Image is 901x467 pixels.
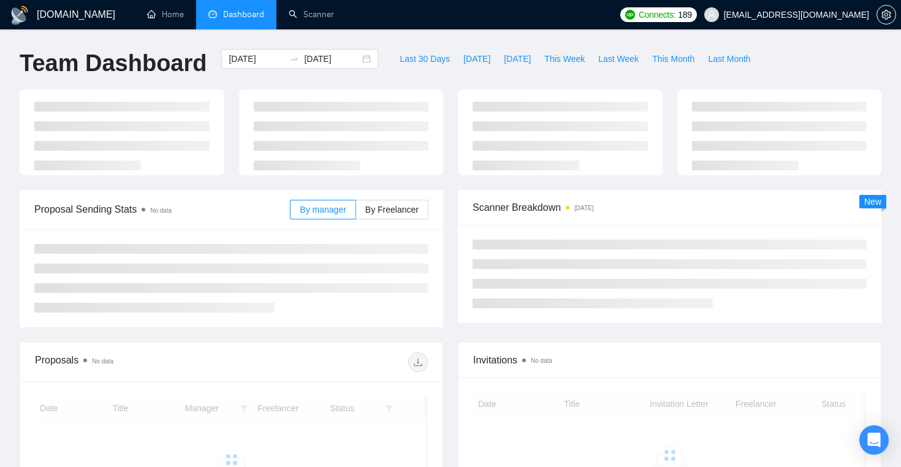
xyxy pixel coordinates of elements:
span: No data [92,358,113,365]
img: upwork-logo.png [625,10,635,20]
h1: Team Dashboard [20,49,207,78]
span: Scanner Breakdown [473,200,867,215]
button: Last Month [701,49,757,69]
span: Connects: [639,8,675,21]
span: Dashboard [223,9,264,20]
span: New [864,197,881,207]
button: This Week [538,49,591,69]
input: Start date [229,52,284,66]
input: End date [304,52,360,66]
span: user [707,10,716,19]
span: By Freelancer [365,205,419,215]
span: Last Week [598,52,639,66]
span: No data [531,357,552,364]
div: Open Intercom Messenger [859,425,889,455]
span: 189 [678,8,691,21]
button: Last 30 Days [393,49,457,69]
span: Last Month [708,52,750,66]
time: [DATE] [574,205,593,211]
span: swap-right [289,54,299,64]
span: Last 30 Days [400,52,450,66]
button: [DATE] [457,49,497,69]
span: dashboard [208,10,217,18]
span: This Week [544,52,585,66]
span: [DATE] [463,52,490,66]
span: to [289,54,299,64]
a: searchScanner [289,9,334,20]
img: logo [10,6,29,25]
span: This Month [652,52,694,66]
a: setting [876,10,896,20]
button: setting [876,5,896,25]
span: No data [150,207,172,214]
span: Invitations [473,352,866,368]
div: Proposals [35,352,232,372]
span: [DATE] [504,52,531,66]
span: By manager [300,205,346,215]
button: Last Week [591,49,645,69]
button: [DATE] [497,49,538,69]
button: This Month [645,49,701,69]
span: Proposal Sending Stats [34,202,290,217]
a: homeHome [147,9,184,20]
